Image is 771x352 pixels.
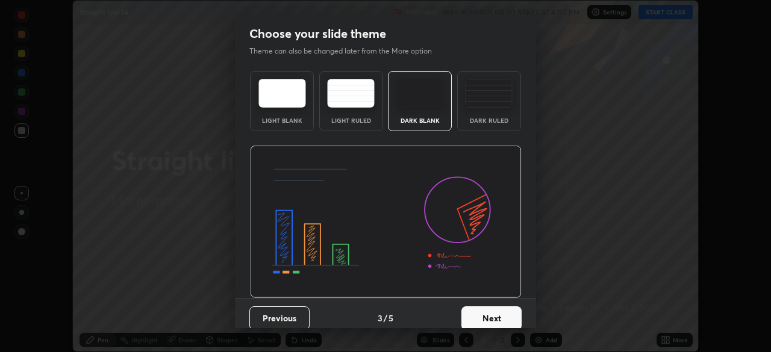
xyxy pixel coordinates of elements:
p: Theme can also be changed later from the More option [249,46,445,57]
div: Light Blank [258,117,306,123]
img: lightRuledTheme.5fabf969.svg [327,79,375,108]
h4: 3 [378,312,382,324]
div: Dark Ruled [465,117,513,123]
img: darkRuledTheme.de295e13.svg [465,79,513,108]
div: Light Ruled [327,117,375,123]
h4: / [384,312,387,324]
img: darkThemeBanner.d06ce4a2.svg [250,146,522,298]
button: Next [461,306,522,330]
h2: Choose your slide theme [249,26,386,42]
img: darkTheme.f0cc69e5.svg [396,79,444,108]
button: Previous [249,306,310,330]
h4: 5 [389,312,393,324]
img: lightTheme.e5ed3b09.svg [258,79,306,108]
div: Dark Blank [396,117,444,123]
